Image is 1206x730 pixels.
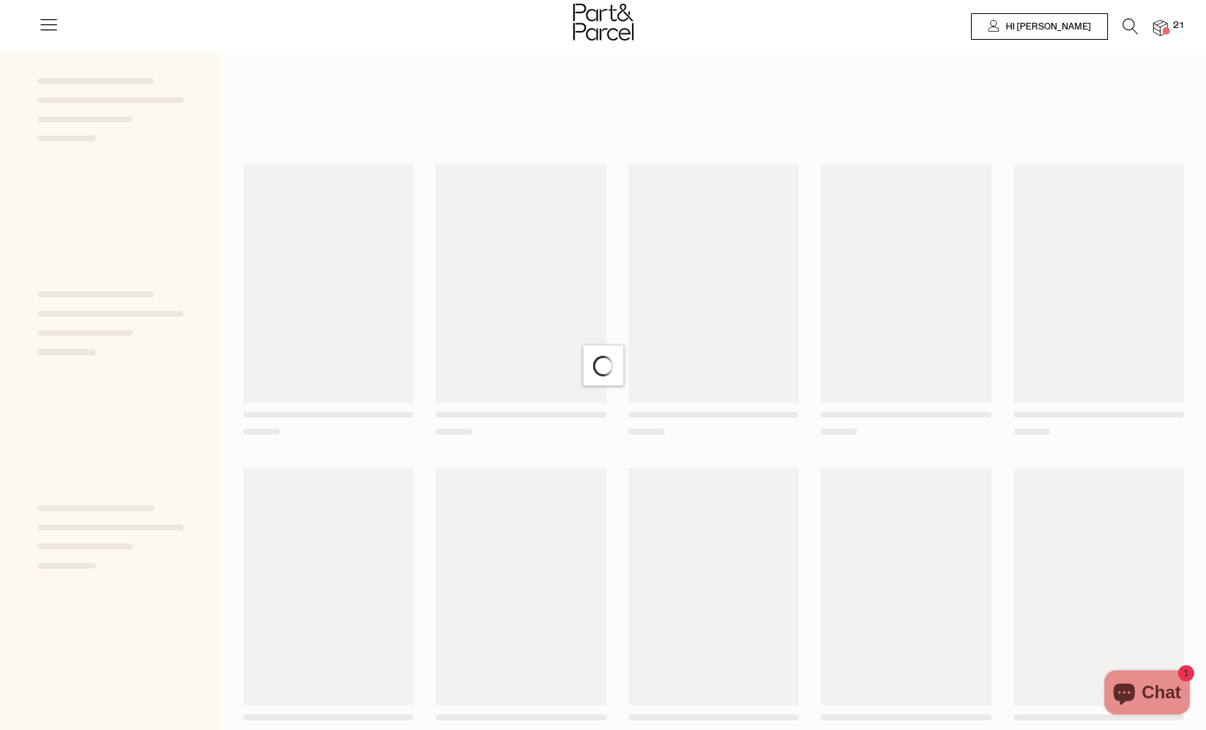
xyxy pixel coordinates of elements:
[1153,20,1168,35] a: 21
[1002,21,1091,33] span: Hi [PERSON_NAME]
[1100,670,1194,718] inbox-online-store-chat: Shopify online store chat
[573,4,634,41] img: Part&Parcel
[971,13,1108,40] a: Hi [PERSON_NAME]
[1169,19,1188,32] span: 21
